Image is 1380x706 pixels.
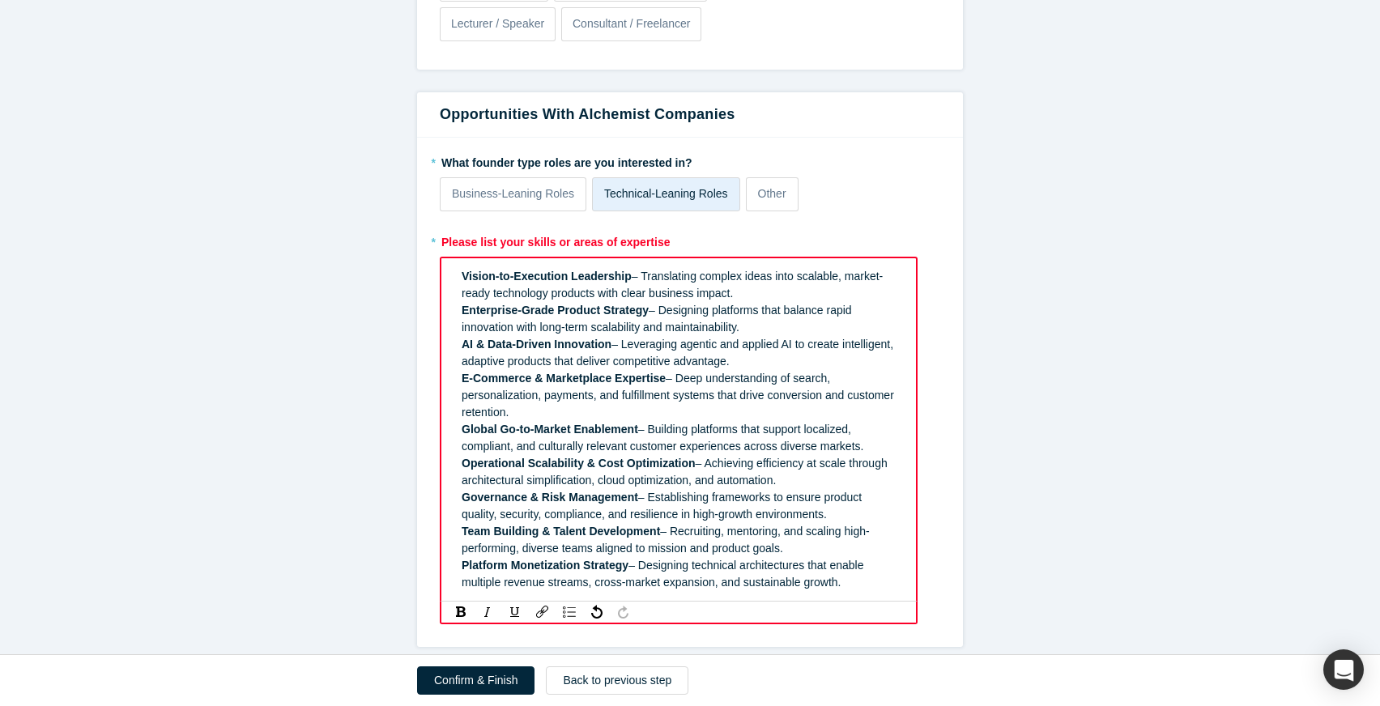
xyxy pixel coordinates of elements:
span: – Deep understanding of search, personalization, payments, and fulfillment systems that drive con... [462,372,897,419]
div: rdw-list-control [556,604,583,620]
span: – Leveraging agentic and applied AI to create intelligent, adaptive products that deliver competi... [462,338,897,368]
span: – Designing platforms that balance rapid innovation with long-term scalability and maintainability. [462,304,855,334]
span: – Designing technical architectures that enable multiple revenue streams, cross-market expansion,... [462,559,867,589]
div: rdw-wrapper [440,257,918,602]
span: AI & Data-Driven Innovation [462,338,611,351]
div: rdw-toolbar [440,601,918,624]
div: rdw-editor [452,263,906,596]
label: Please list your skills or areas of expertise [440,228,940,251]
label: What founder type roles are you interested in? [440,149,940,172]
span: Team Building & Talent Development [462,525,660,538]
p: Other [758,185,786,202]
div: Undo [586,604,607,620]
p: Technical-Leaning Roles [604,185,728,202]
p: Lecturer / Speaker [451,15,544,32]
div: Underline [505,604,526,620]
span: – Building platforms that support localized, compliant, and culturally relevant customer experien... [462,423,863,453]
span: Enterprise-Grade Product Strategy [462,304,649,317]
div: rdw-inline-control [447,604,529,620]
span: – Achieving efficiency at scale through architectural simplification, cloud optimization, and aut... [462,457,891,487]
button: Back to previous step [546,666,688,695]
div: rdw-history-control [583,604,637,620]
span: Governance & Risk Management [462,491,638,504]
p: Business-Leaning Roles [452,185,574,202]
div: Bold [450,604,471,620]
div: rdw-link-control [529,604,556,620]
div: Link [532,604,552,620]
span: Vision-to-Execution Leadership [462,270,632,283]
button: Confirm & Finish [417,666,535,695]
span: – Translating complex ideas into scalable, market-ready technology products with clear business i... [462,270,883,300]
span: Global Go-to-Market Enablement [462,423,638,436]
div: Redo [613,604,633,620]
span: – Establishing frameworks to ensure product quality, security, compliance, and resilience in high... [462,491,865,521]
div: Italic [477,604,498,620]
span: E-Commerce & Marketplace Expertise [462,372,666,385]
span: Platform Monetization Strategy [462,559,628,572]
h3: Opportunities with Alchemist companies [440,104,940,125]
div: Unordered [559,604,580,620]
span: Operational Scalability & Cost Optimization [462,457,696,470]
span: – Recruiting, mentoring, and scaling high-performing, diverse teams aligned to mission and produc... [462,525,870,555]
p: Consultant / Freelancer [573,15,691,32]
